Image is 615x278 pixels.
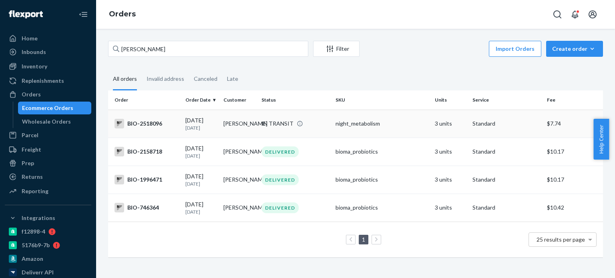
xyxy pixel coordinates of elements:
[22,255,43,263] div: Amazon
[5,212,91,224] button: Integrations
[472,148,540,156] p: Standard
[182,90,220,110] th: Order Date
[22,228,45,236] div: f12898-4
[22,34,38,42] div: Home
[223,96,255,103] div: Customer
[432,138,470,166] td: 3 units
[220,194,258,222] td: [PERSON_NAME]
[5,88,91,101] a: Orders
[544,194,603,222] td: $10.42
[185,180,217,187] p: [DATE]
[552,45,597,53] div: Create order
[5,185,91,198] a: Reporting
[109,10,136,18] a: Orders
[22,146,41,154] div: Freight
[113,68,137,90] div: All orders
[567,6,583,22] button: Open notifications
[360,236,367,243] a: Page 1 is your current page
[185,124,217,131] p: [DATE]
[115,119,179,128] div: BIO-2518096
[185,152,217,159] p: [DATE]
[432,166,470,194] td: 3 units
[5,170,91,183] a: Returns
[537,236,585,243] span: 25 results per page
[22,214,55,222] div: Integrations
[220,166,258,194] td: [PERSON_NAME]
[549,6,565,22] button: Open Search Box
[544,110,603,138] td: $7.74
[432,194,470,222] td: 3 units
[220,110,258,138] td: [PERSON_NAME]
[22,173,43,181] div: Returns
[5,143,91,156] a: Freight
[115,203,179,212] div: BIO-746364
[22,159,34,167] div: Prep
[5,60,91,73] a: Inventory
[258,90,332,110] th: Status
[5,252,91,265] a: Amazon
[469,90,543,110] th: Service
[185,200,217,215] div: [DATE]
[336,204,428,212] div: bioma_probiotics
[314,45,359,53] div: Filter
[194,68,217,89] div: Canceled
[5,225,91,238] a: f12898-4
[5,32,91,45] a: Home
[108,41,308,57] input: Search orders
[22,77,64,85] div: Replenishments
[18,102,92,114] a: Ecommerce Orders
[472,204,540,212] p: Standard
[220,138,258,166] td: [PERSON_NAME]
[472,176,540,184] p: Standard
[5,157,91,170] a: Prep
[432,110,470,138] td: 3 units
[22,241,50,249] div: 5176b9-7b
[336,176,428,184] div: bioma_probiotics
[261,174,299,185] div: DELIVERED
[147,68,184,89] div: Invalid address
[22,62,47,70] div: Inventory
[115,175,179,184] div: BIO-1996471
[585,6,601,22] button: Open account menu
[5,46,91,58] a: Inbounds
[332,90,431,110] th: SKU
[75,6,91,22] button: Close Navigation
[22,48,46,56] div: Inbounds
[115,147,179,156] div: BIO-2158718
[9,10,43,18] img: Flexport logo
[261,120,293,128] div: IN TRANSIT
[185,172,217,187] div: [DATE]
[546,41,603,57] button: Create order
[313,41,360,57] button: Filter
[5,129,91,142] a: Parcel
[336,148,428,156] div: bioma_probiotics
[261,202,299,213] div: DELIVERED
[185,116,217,131] div: [DATE]
[185,144,217,159] div: [DATE]
[544,90,603,110] th: Fee
[593,119,609,160] button: Help Center
[336,120,428,128] div: night_metabolism
[544,166,603,194] td: $10.17
[472,120,540,128] p: Standard
[185,208,217,215] p: [DATE]
[22,118,71,126] div: Wholesale Orders
[22,104,73,112] div: Ecommerce Orders
[489,41,541,57] button: Import Orders
[227,68,238,89] div: Late
[22,187,48,195] div: Reporting
[5,74,91,87] a: Replenishments
[22,268,54,276] div: Deliverr API
[22,90,41,98] div: Orders
[108,90,182,110] th: Order
[18,115,92,128] a: Wholesale Orders
[102,3,142,26] ol: breadcrumbs
[22,131,38,139] div: Parcel
[5,239,91,252] a: 5176b9-7b
[544,138,603,166] td: $10.17
[261,146,299,157] div: DELIVERED
[432,90,470,110] th: Units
